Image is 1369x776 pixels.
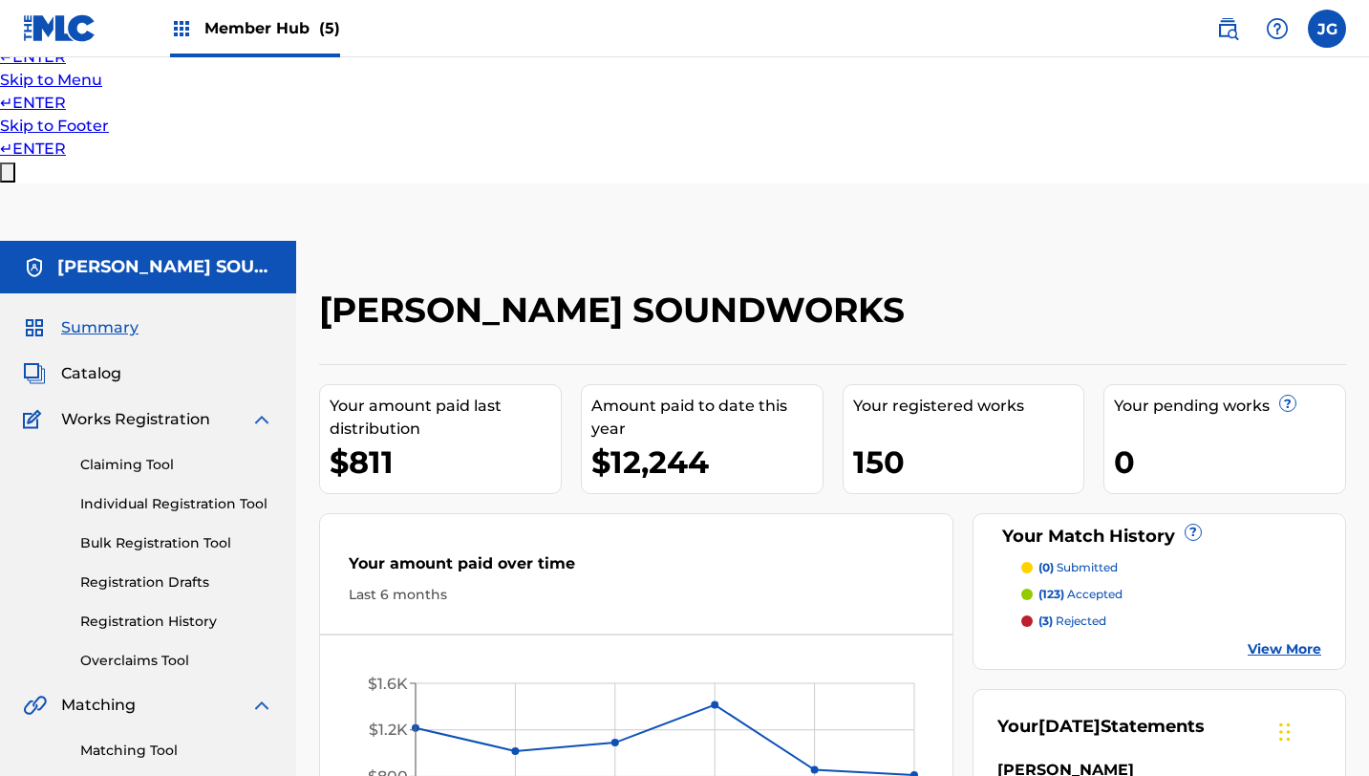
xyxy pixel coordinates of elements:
[1021,586,1321,603] a: (123) accepted
[1038,587,1064,601] span: (123)
[170,17,193,40] img: Top Rightsholders
[1114,441,1345,484] div: 0
[80,612,273,632] a: Registration History
[57,256,273,278] h5: TEE LOPES SOUNDWORKS
[1021,613,1321,630] a: (3) rejected
[250,408,273,431] img: expand
[61,694,136,717] span: Matching
[23,694,47,717] img: Matching
[1209,10,1247,48] a: Public Search
[853,395,1084,418] div: Your registered works
[250,694,273,717] img: expand
[319,289,914,332] h2: [PERSON_NAME] SOUNDWORKS
[80,741,273,761] a: Matching Tool
[1021,559,1321,576] a: (0) submitted
[80,455,273,475] a: Claiming Tool
[591,395,823,441] div: Amount paid to date this year
[80,651,273,671] a: Overclaims Tool
[1186,525,1201,540] span: ?
[1258,10,1296,48] div: Help
[997,524,1321,550] div: Your Match History
[1038,559,1118,576] p: submitted
[1216,17,1239,40] img: search
[1316,497,1369,651] iframe: Resource Center
[80,494,273,514] a: Individual Registration Tool
[23,316,46,339] img: Summary
[1248,639,1321,659] a: View More
[997,714,1205,740] div: Your Statements
[23,256,46,279] img: Accounts
[349,552,924,585] div: Your amount paid over time
[1308,10,1346,48] div: User Menu
[204,17,340,39] span: Member Hub
[1038,560,1054,574] span: (0)
[1038,613,1106,630] p: rejected
[23,362,121,385] a: CatalogCatalog
[1114,395,1345,418] div: Your pending works
[1038,614,1053,628] span: (3)
[330,441,561,484] div: $811
[1273,684,1369,776] iframe: Chat Widget
[23,14,96,42] img: MLC Logo
[80,572,273,593] a: Registration Drafts
[1280,396,1295,411] span: ?
[23,362,46,385] img: Catalog
[23,408,48,431] img: Works Registration
[61,408,210,431] span: Works Registration
[80,533,273,553] a: Bulk Registration Tool
[1038,716,1101,737] span: [DATE]
[349,585,924,605] div: Last 6 months
[1279,703,1291,761] div: Drag
[853,441,1084,484] div: 150
[330,395,561,441] div: Your amount paid last distribution
[368,675,408,693] tspan: $1.6K
[1266,17,1289,40] img: help
[23,316,139,339] a: SummarySummary
[369,721,408,739] tspan: $1.2K
[591,441,823,484] div: $12,244
[61,362,121,385] span: Catalog
[319,19,340,37] span: (5)
[61,316,139,339] span: Summary
[1038,586,1123,603] p: accepted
